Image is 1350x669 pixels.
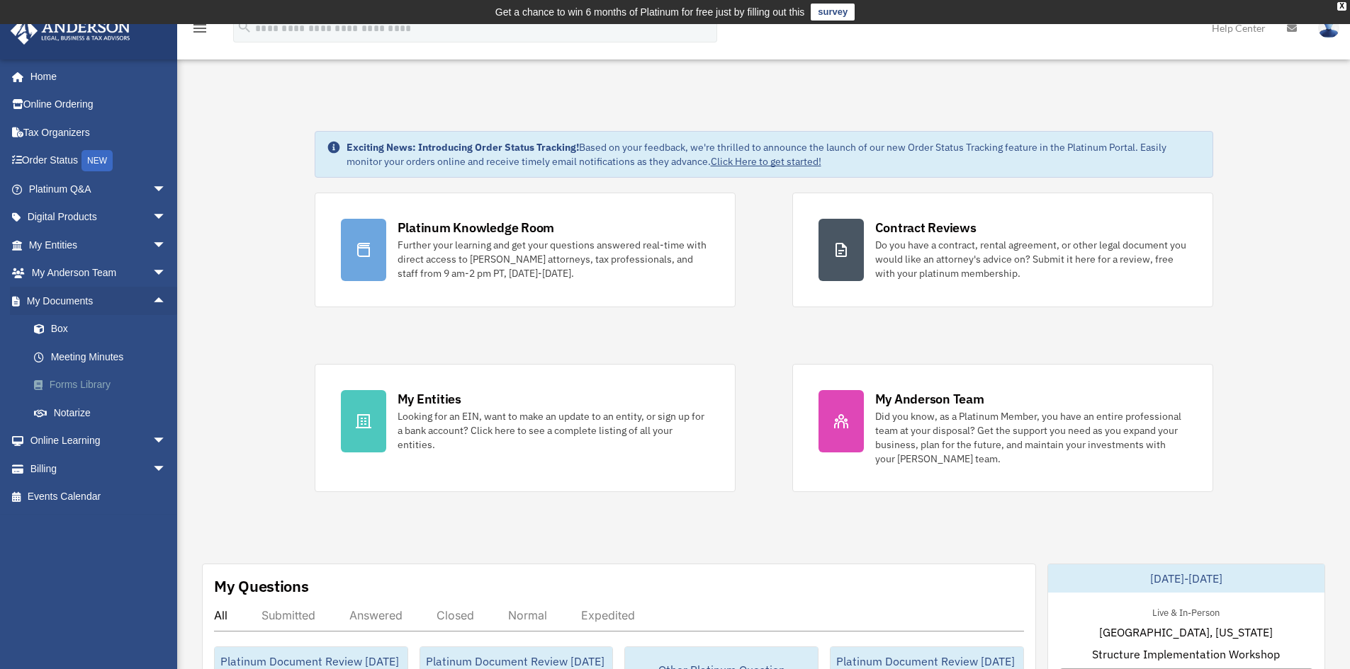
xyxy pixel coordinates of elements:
[875,409,1187,466] div: Did you know, as a Platinum Member, you have an entire professional team at your disposal? Get th...
[792,364,1213,492] a: My Anderson Team Did you know, as a Platinum Member, you have an entire professional team at your...
[20,315,188,343] a: Box
[875,219,977,236] div: Contract Reviews
[191,20,208,37] i: menu
[811,4,855,21] a: survey
[875,390,984,408] div: My Anderson Team
[315,193,736,307] a: Platinum Knowledge Room Further your learning and get your questions answered real-time with dire...
[1099,624,1273,641] span: [GEOGRAPHIC_DATA], [US_STATE]
[10,287,188,315] a: My Documentsarrow_drop_up
[398,219,555,236] div: Platinum Knowledge Room
[152,454,181,484] span: arrow_drop_down
[261,608,315,622] div: Submitted
[398,238,709,280] div: Further your learning and get your questions answered real-time with direct access to [PERSON_NAM...
[347,140,1201,168] div: Based on your feedback, we're thrilled to announce the launch of our new Order Status Tracking fe...
[1048,564,1324,593] div: [DATE]-[DATE]
[237,19,252,35] i: search
[875,238,1187,280] div: Do you have a contract, rental agreement, or other legal document you would like an attorney's ad...
[81,150,113,171] div: NEW
[152,231,181,260] span: arrow_drop_down
[214,576,309,597] div: My Questions
[10,231,188,259] a: My Entitiesarrow_drop_down
[347,141,579,154] strong: Exciting News: Introducing Order Status Tracking!
[191,25,208,37] a: menu
[10,203,188,231] a: Digital Productsarrow_drop_down
[10,62,181,91] a: Home
[214,608,227,622] div: All
[10,454,188,483] a: Billingarrow_drop_down
[1337,2,1346,11] div: close
[10,427,188,455] a: Online Learningarrow_drop_down
[152,259,181,288] span: arrow_drop_down
[20,371,188,399] a: Forms Library
[20,343,188,371] a: Meeting Minutes
[1141,604,1231,619] div: Live & In-Person
[10,118,188,147] a: Tax Organizers
[152,175,181,204] span: arrow_drop_down
[10,147,188,176] a: Order StatusNEW
[581,608,635,622] div: Expedited
[398,390,461,408] div: My Entities
[152,287,181,316] span: arrow_drop_up
[437,608,474,622] div: Closed
[508,608,547,622] div: Normal
[349,608,403,622] div: Answered
[10,483,188,511] a: Events Calendar
[10,91,188,119] a: Online Ordering
[792,193,1213,307] a: Contract Reviews Do you have a contract, rental agreement, or other legal document you would like...
[6,17,135,45] img: Anderson Advisors Platinum Portal
[711,155,821,168] a: Click Here to get started!
[1092,646,1280,663] span: Structure Implementation Workshop
[10,259,188,287] a: My Anderson Teamarrow_drop_down
[398,409,709,452] div: Looking for an EIN, want to make an update to an entity, or sign up for a bank account? Click her...
[495,4,805,21] div: Get a chance to win 6 months of Platinum for free just by filling out this
[315,364,736,492] a: My Entities Looking for an EIN, want to make an update to an entity, or sign up for a bank accoun...
[152,203,181,232] span: arrow_drop_down
[1318,18,1339,38] img: User Pic
[20,399,188,427] a: Notarize
[152,427,181,456] span: arrow_drop_down
[10,175,188,203] a: Platinum Q&Aarrow_drop_down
